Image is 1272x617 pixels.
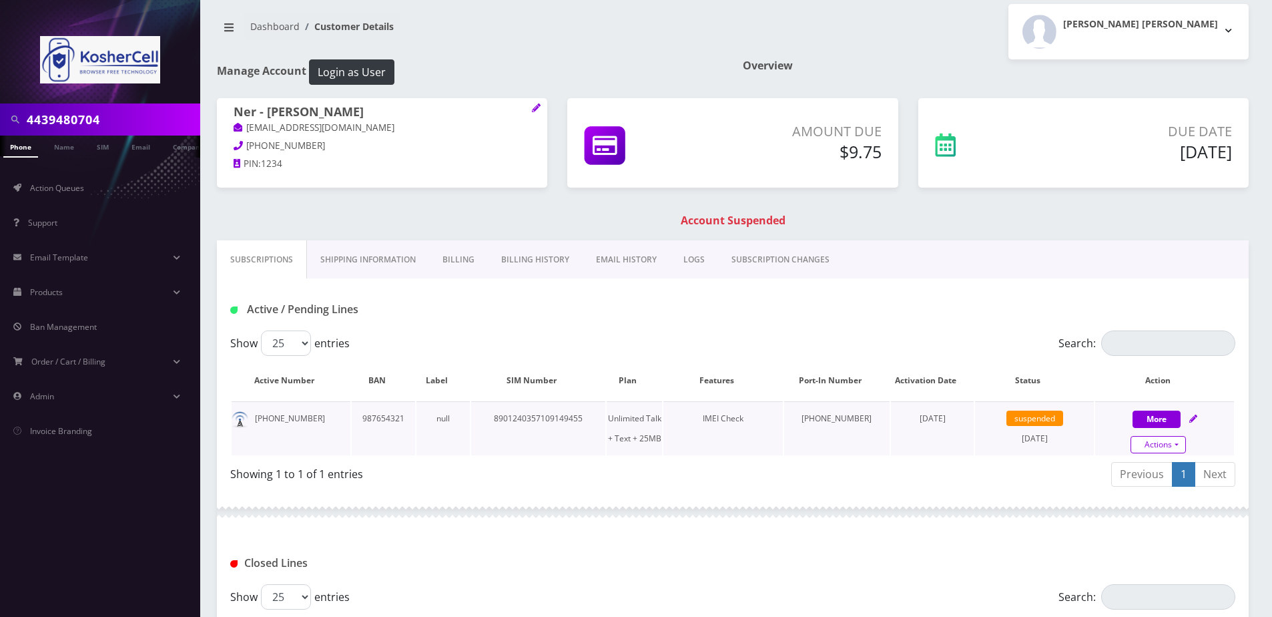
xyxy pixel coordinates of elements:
select: Showentries [261,331,311,356]
a: Actions [1131,436,1186,453]
a: Company [166,136,211,156]
a: Previous [1111,462,1173,487]
th: Activation Date: activate to sort column ascending [891,361,974,400]
th: BAN: activate to sort column ascending [352,361,415,400]
th: Port-In Number: activate to sort column ascending [784,361,890,400]
h1: Account Suspended [220,214,1245,227]
a: [EMAIL_ADDRESS][DOMAIN_NAME] [234,122,394,135]
span: Order / Cart / Billing [31,356,105,367]
nav: breadcrumb [217,13,723,51]
span: suspended [1006,411,1063,426]
a: Shipping Information [307,240,429,279]
a: SIM [90,136,115,156]
th: Plan: activate to sort column ascending [607,361,662,400]
th: Status: activate to sort column ascending [975,361,1094,400]
a: Billing History [488,240,583,279]
h1: Manage Account [217,59,723,85]
h1: Overview [743,59,1249,72]
td: 8901240357109149455 [471,401,605,455]
a: Email [125,136,157,156]
button: [PERSON_NAME] [PERSON_NAME] [1008,4,1249,59]
a: Subscriptions [217,240,307,279]
li: Customer Details [300,19,394,33]
a: LOGS [670,240,718,279]
td: [PHONE_NUMBER] [232,401,350,455]
span: Ban Management [30,321,97,333]
div: IMEI Check [663,409,782,429]
p: Due Date [1040,122,1232,142]
a: Billing [429,240,488,279]
h5: $9.75 [716,142,881,162]
a: 1 [1172,462,1195,487]
span: Invoice Branding [30,425,92,437]
span: Products [30,286,63,298]
a: Next [1195,462,1235,487]
th: Features: activate to sort column ascending [663,361,782,400]
th: Active Number: activate to sort column ascending [232,361,350,400]
a: Login as User [306,63,394,78]
button: Login as User [309,59,394,85]
img: Active / Pending Lines [230,306,238,314]
button: More [1133,411,1181,428]
a: Name [47,136,81,156]
a: Phone [3,136,38,158]
td: 987654321 [352,401,415,455]
div: Showing 1 to 1 of 1 entries [230,461,723,482]
span: Support [28,217,57,228]
input: Search: [1101,584,1235,610]
a: Dashboard [250,20,300,33]
a: PIN: [234,158,261,171]
img: KosherCell [40,36,160,83]
label: Show entries [230,331,350,356]
th: Label: activate to sort column ascending [416,361,470,400]
label: Show entries [230,584,350,610]
h2: [PERSON_NAME] [PERSON_NAME] [1063,19,1218,30]
img: Closed Lines [230,560,238,568]
span: [DATE] [920,413,946,424]
a: EMAIL HISTORY [583,240,670,279]
a: SUBSCRIPTION CHANGES [718,240,843,279]
span: Action Queues [30,182,84,194]
h5: [DATE] [1040,142,1232,162]
label: Search: [1058,331,1235,356]
img: default.png [232,411,248,428]
select: Showentries [261,584,311,610]
span: Email Template [30,252,88,263]
span: Admin [30,391,54,402]
td: null [416,401,470,455]
span: [PHONE_NUMBER] [246,140,325,152]
td: Unlimited Talk + Text + 25MB [607,401,662,455]
input: Search in Company [27,107,197,132]
th: SIM Number: activate to sort column ascending [471,361,605,400]
label: Search: [1058,584,1235,610]
h1: Active / Pending Lines [230,303,552,316]
h1: Ner - [PERSON_NAME] [234,105,531,121]
span: 1234 [261,158,282,170]
th: Action: activate to sort column ascending [1095,361,1234,400]
td: [DATE] [975,401,1094,455]
p: Amount Due [716,122,881,142]
input: Search: [1101,331,1235,356]
h1: Closed Lines [230,557,552,570]
td: [PHONE_NUMBER] [784,401,890,455]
